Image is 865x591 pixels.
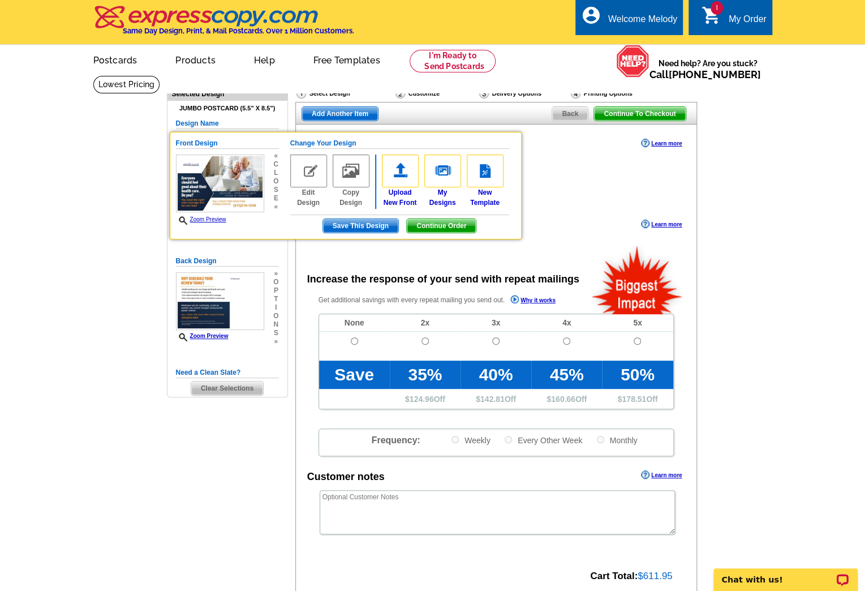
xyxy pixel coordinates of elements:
[394,88,478,99] div: Customize
[596,435,638,446] label: Monthly
[273,312,278,320] span: o
[322,219,399,233] button: Save This Design
[450,435,490,446] label: Weekly
[382,155,419,187] img: upload-front.gif
[478,88,570,102] div: Delivery Options
[531,361,602,389] td: 45%
[552,107,588,121] span: Back
[424,155,461,187] img: my-designs.gif
[295,88,394,102] div: Select Design
[75,46,156,72] a: Postcards
[669,68,761,80] a: [PHONE_NUMBER]
[167,88,287,99] div: Selected Design
[594,107,685,121] span: Continue To Checkout
[591,245,684,314] img: biggestImpact.png
[176,155,264,213] img: small-thumb.jpg
[505,436,512,443] input: Every Other Week
[290,138,509,149] h5: Change Your Design
[711,1,723,15] span: 1
[551,395,575,404] span: 160.66
[273,303,278,312] span: i
[510,295,556,307] a: Why it works
[571,88,580,98] img: Printing Options & Summary
[706,555,865,591] iframe: LiveChat chat widget
[461,389,531,409] td: $ Off
[531,314,602,332] td: 4x
[581,5,601,25] i: account_circle
[273,177,278,186] span: o
[410,395,434,404] span: 124.96
[467,155,503,208] a: NewTemplate
[176,256,279,267] h5: Back Design
[649,68,761,80] span: Call
[702,12,767,27] a: 1 shopping_cart My Order
[461,314,531,332] td: 3x
[273,160,278,169] span: c
[702,5,722,25] i: shopping_cart
[390,314,461,332] td: 2x
[157,46,234,72] a: Products
[570,88,669,102] div: Printing Options
[649,58,767,80] span: Need help? Are you stuck?
[638,571,672,581] span: $611.95
[307,469,385,485] div: Customer notes
[290,155,327,208] a: Edit Design
[480,395,505,404] span: 142.81
[176,272,264,331] img: small-thumb.jpg
[371,435,420,445] span: Frequency:
[307,272,579,287] div: Increase the response of your send with repeat mailings
[333,155,369,208] a: Copy Design
[273,286,278,295] span: p
[290,155,327,187] img: edit-design-no.gif
[302,107,378,121] span: Add Another Item
[467,155,503,187] img: new-template.gif
[641,470,682,479] a: Learn more
[236,46,293,72] a: Help
[407,219,476,233] span: Continue Order
[319,361,390,389] td: Save
[176,367,279,378] h5: Need a Clean Slate?
[273,329,278,337] span: s
[461,361,531,389] td: 40%
[531,389,602,409] td: $ Off
[273,152,278,160] span: «
[608,14,677,30] div: Welcome Melody
[295,46,398,72] a: Free Templates
[390,361,461,389] td: 35%
[296,88,306,98] img: Select Design
[273,337,278,346] span: »
[390,389,461,409] td: $ Off
[319,314,390,332] td: None
[602,361,673,389] td: 50%
[273,295,278,303] span: t
[382,155,419,208] a: UploadNew Front
[273,194,278,203] span: e
[590,571,638,581] strong: Cart Total:
[395,88,405,98] img: Customize
[176,216,226,222] a: Zoom Preview
[451,436,459,443] input: Weekly
[176,105,279,112] h4: Jumbo Postcard (5.5" x 8.5")
[616,45,649,78] img: help
[479,88,489,98] img: Delivery Options
[641,139,682,148] a: Learn more
[641,220,682,229] a: Learn more
[602,314,673,332] td: 5x
[273,169,278,177] span: l
[406,219,476,233] button: Continue Order
[176,333,229,339] a: Zoom Preview
[622,395,646,404] span: 178.51
[323,219,398,233] span: Save This Design
[319,294,580,307] p: Get additional savings with every repeat mailing you send out.
[123,27,354,35] h4: Same Day Design, Print, & Mail Postcards. Over 1 Million Customers.
[602,389,673,409] td: $ Off
[273,186,278,194] span: s
[273,203,278,211] span: «
[333,155,369,187] img: copy-design-no.gif
[176,138,279,149] h5: Front Design
[729,14,767,30] div: My Order
[597,436,604,443] input: Monthly
[503,435,582,446] label: Every Other Week
[424,155,461,208] a: MyDesigns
